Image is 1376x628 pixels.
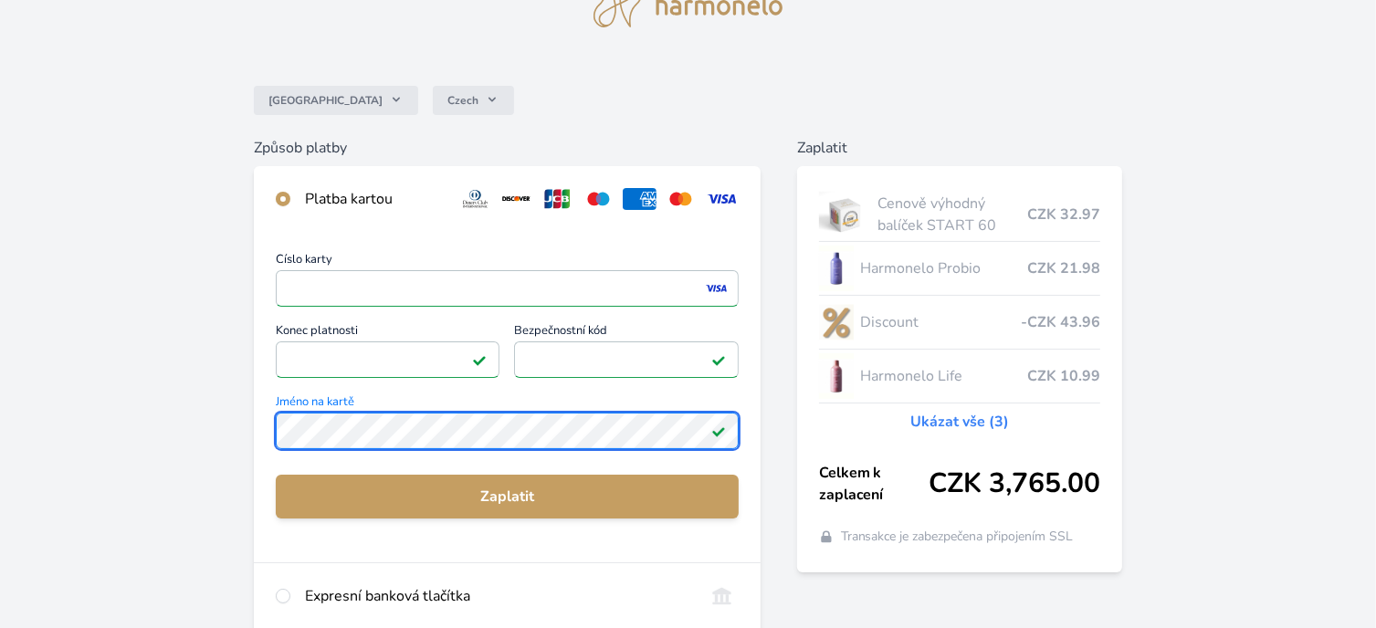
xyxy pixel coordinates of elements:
[819,192,871,237] img: start.jpg
[522,347,730,372] iframe: Iframe pro bezpečnostní kód
[514,325,738,341] span: Bezpečnostní kód
[276,413,739,449] input: Jméno na kartěPlatné pole
[305,188,444,210] div: Platba kartou
[458,188,492,210] img: diners.svg
[711,352,726,367] img: Platné pole
[664,188,698,210] img: mc.svg
[711,424,726,438] img: Platné pole
[704,280,729,297] img: visa
[819,462,930,506] span: Celkem k zaplacení
[819,246,854,291] img: CLEAN_PROBIO_se_stinem_x-lo.jpg
[276,325,499,341] span: Konec platnosti
[276,254,739,270] span: Číslo karty
[254,137,761,159] h6: Způsob platby
[929,467,1100,500] span: CZK 3,765.00
[541,188,574,210] img: jcb.svg
[447,93,478,108] span: Czech
[797,137,1123,159] h6: Zaplatit
[819,299,854,345] img: discount-lo.png
[910,411,1009,433] a: Ukázat vše (3)
[841,528,1074,546] span: Transakce je zabezpečena připojením SSL
[705,188,739,210] img: visa.svg
[276,396,739,413] span: Jméno na kartě
[861,365,1028,387] span: Harmonelo Life
[1021,311,1100,333] span: -CZK 43.96
[1027,365,1100,387] span: CZK 10.99
[877,193,1027,236] span: Cenově výhodný balíček START 60
[305,585,690,607] div: Expresní banková tlačítka
[284,347,491,372] iframe: Iframe pro datum vypršení platnosti
[472,352,487,367] img: Platné pole
[705,585,739,607] img: onlineBanking_CZ.svg
[290,486,724,508] span: Zaplatit
[276,475,739,518] button: Zaplatit
[268,93,383,108] span: [GEOGRAPHIC_DATA]
[861,257,1028,279] span: Harmonelo Probio
[623,188,656,210] img: amex.svg
[861,311,1022,333] span: Discount
[499,188,533,210] img: discover.svg
[254,86,418,115] button: [GEOGRAPHIC_DATA]
[433,86,514,115] button: Czech
[1027,257,1100,279] span: CZK 21.98
[819,353,854,399] img: CLEAN_LIFE_se_stinem_x-lo.jpg
[284,276,730,301] iframe: Iframe pro číslo karty
[1027,204,1100,225] span: CZK 32.97
[582,188,615,210] img: maestro.svg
